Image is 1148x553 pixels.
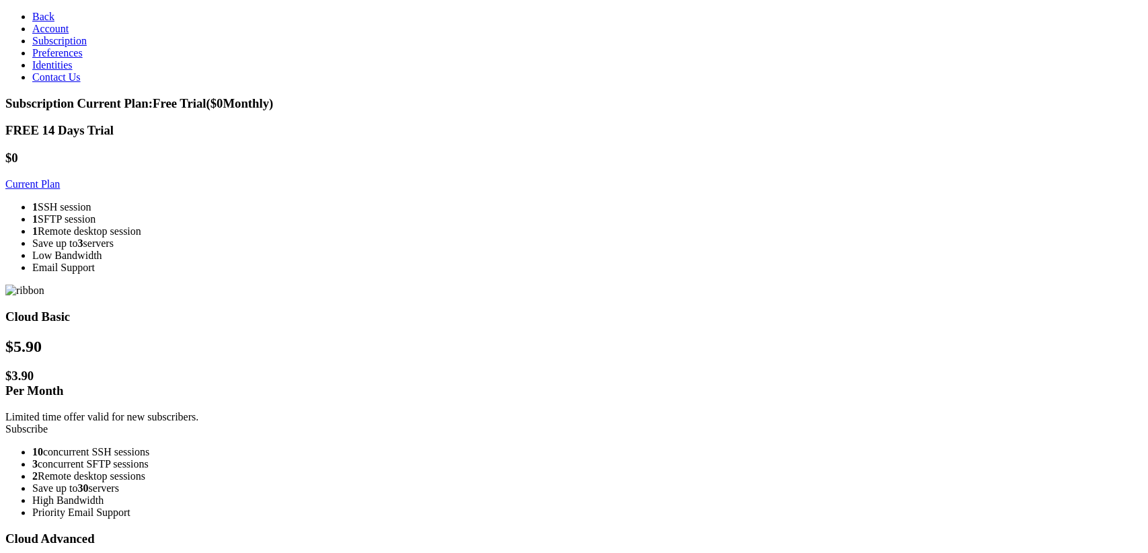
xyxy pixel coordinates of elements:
li: High Bandwidth [32,494,1143,507]
h3: Cloud Advanced [5,531,1143,546]
a: Current Plan [5,178,60,190]
strong: 30 [78,482,89,494]
li: Low Bandwidth [32,250,1143,262]
a: Identities [32,59,73,71]
strong: 1 [32,213,38,225]
li: Remote desktop sessions [32,470,1143,482]
a: Preferences [32,47,83,59]
strong: 3 [78,237,83,249]
a: Contact Us [32,71,81,83]
h1: $0 [5,151,1143,165]
li: Email Support [32,262,1143,274]
li: Priority Email Support [32,507,1143,519]
a: Subscription [32,35,87,46]
h3: Cloud Basic [5,309,1143,324]
li: Save up to servers [32,482,1143,494]
strong: 1 [32,201,38,213]
h3: FREE 14 Days Trial [5,123,1143,138]
h1: $ 3.90 [5,369,1143,398]
span: Current Plan: Free Trial ($ 0 Monthly) [77,96,274,110]
strong: 10 [32,446,43,457]
a: Account [32,23,69,34]
li: Remote desktop session [32,225,1143,237]
div: Per Month [5,383,1143,398]
li: concurrent SFTP sessions [32,458,1143,470]
h2: $ 5.90 [5,338,1143,356]
a: Subscribe [5,423,48,435]
span: Limited time offer valid for new subscribers. [5,411,198,422]
h3: Subscription [5,96,1143,111]
img: ribbon [5,285,44,297]
li: SFTP session [32,213,1143,225]
strong: 3 [32,458,38,470]
strong: 2 [32,470,38,482]
li: SSH session [32,201,1143,213]
a: Back [32,11,54,22]
li: concurrent SSH sessions [32,446,1143,458]
li: Save up to servers [32,237,1143,250]
strong: 1 [32,225,38,237]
